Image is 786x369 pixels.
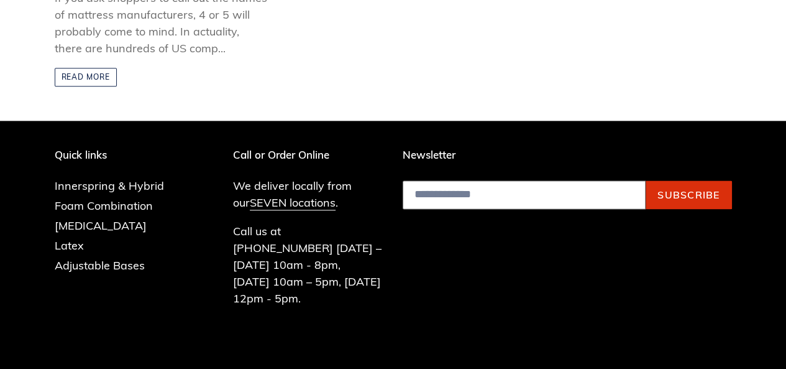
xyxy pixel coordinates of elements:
a: Foam Combination [55,199,153,213]
a: Read more: What Big Bedding Companies Don’t Want You To Know [55,68,117,86]
a: SEVEN locations [250,195,336,210]
p: We deliver locally from our . [233,177,384,211]
a: [MEDICAL_DATA] [55,218,147,233]
input: Email address [403,180,646,209]
p: Quick links [55,149,183,161]
a: Adjustable Bases [55,258,145,273]
p: Newsletter [403,149,732,161]
span: Subscribe [657,189,720,201]
p: Call or Order Online [233,149,384,161]
p: Call us at [PHONE_NUMBER] [DATE] – [DATE] 10am - 8pm, [DATE] 10am – 5pm, [DATE] 12pm - 5pm. [233,223,384,307]
button: Subscribe [646,180,732,209]
a: Latex [55,238,84,253]
a: Innerspring & Hybrid [55,179,164,193]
